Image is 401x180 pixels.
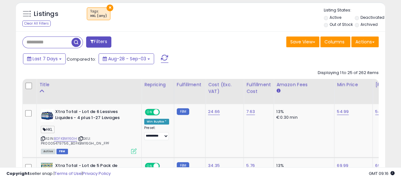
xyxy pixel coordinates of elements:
[159,109,169,115] span: OFF
[41,126,55,133] span: HKL
[41,109,137,153] div: ASIN:
[324,7,385,13] p: Listing States:
[351,36,379,47] button: Actions
[360,22,378,27] label: Archived
[33,56,58,62] span: Last 7 Days
[246,109,255,115] a: 7.63
[108,56,146,62] span: Aug-28 - Sep-03
[337,81,370,88] div: Min Price
[337,109,349,115] a: 54.99
[107,4,113,11] button: ×
[90,14,107,18] div: HKL (any)
[22,20,51,26] div: Clear All Filters
[324,39,345,45] span: Columns
[41,136,109,146] span: | SKU: PR0005479756_B0FKBW16GH_0N_FPF
[90,9,107,19] span: Tags :
[369,170,395,176] span: 2025-09-11 09:16 GMT
[145,109,153,115] span: ON
[144,81,171,88] div: Repricing
[208,109,220,115] a: 24.66
[34,10,58,19] h5: Listings
[177,108,189,115] small: FBM
[276,109,329,115] div: 13%
[83,170,111,176] a: Privacy Policy
[177,81,203,88] div: Fulfillment
[330,22,353,27] label: Out of Stock
[41,149,56,154] span: All listings currently available for purchase on Amazon
[246,81,271,95] div: Fulfillment Cost
[375,109,387,115] a: 54.99
[56,149,68,154] span: FBM
[144,126,169,140] div: Preset:
[144,119,169,124] div: Win BuyBox *
[276,88,280,94] small: Amazon Fees.
[318,70,379,76] div: Displaying 1 to 25 of 262 items
[41,109,54,122] img: 41CyJNPXiwL._SL40_.jpg
[55,170,82,176] a: Terms of Use
[6,170,30,176] strong: Copyright
[55,109,133,122] b: Xtra Total - Lot de 6 Lessives Liquides - 4 plus 1-27 Lavages
[330,15,341,20] label: Active
[276,115,329,120] div: €0.30 min
[286,36,319,47] button: Save View
[67,56,96,62] span: Compared to:
[320,36,350,47] button: Columns
[86,36,111,48] button: Filters
[360,15,384,20] label: Deactivated
[6,171,111,177] div: seller snap | |
[276,81,331,88] div: Amazon Fees
[23,53,66,64] button: Last 7 Days
[99,53,154,64] button: Aug-28 - Sep-03
[39,81,139,88] div: Title
[54,136,77,141] a: B0FKBW16GH
[208,81,241,95] div: Cost (Exc. VAT)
